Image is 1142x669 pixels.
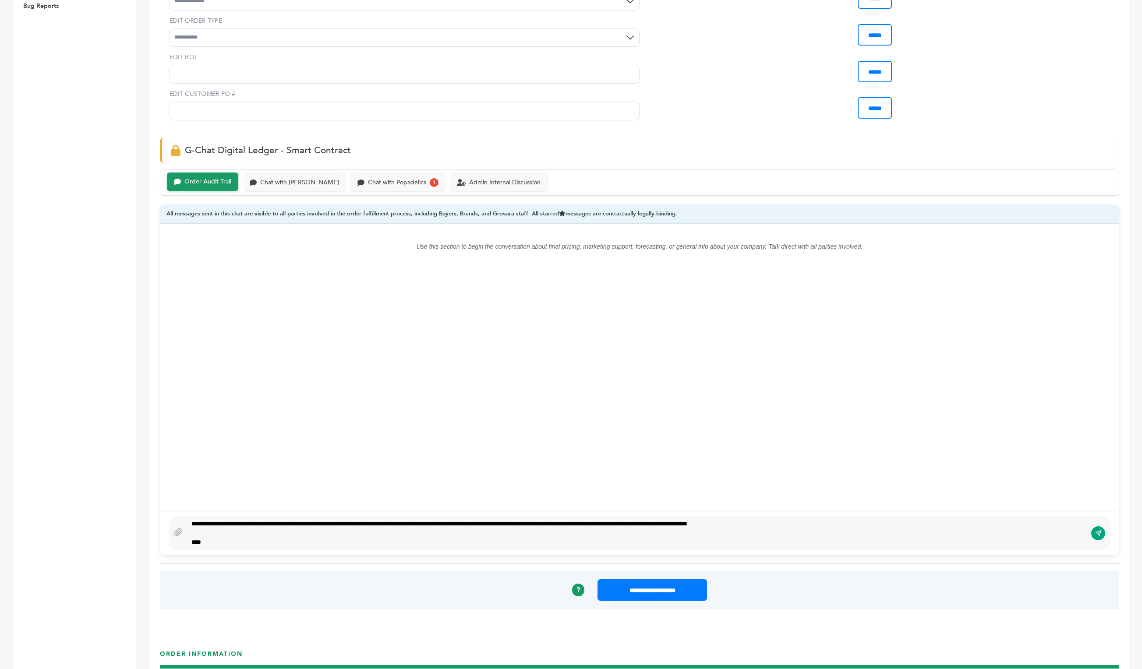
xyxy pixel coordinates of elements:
[160,650,1119,665] h3: ORDER INFORMATION
[260,179,339,187] div: Chat with [PERSON_NAME]
[184,178,231,186] div: Order Audit Trail
[368,179,426,187] div: Chat with Popadelics
[23,2,59,10] a: Bug Reports
[160,204,1119,224] div: All messages sent in this chat are visible to all parties involved in the order fulfillment proce...
[469,179,541,187] div: Admin Internal Discussion
[170,17,640,25] label: EDIT ORDER TYPE
[177,241,1102,252] p: Use this section to begin the conversation about final pricing, marketing support, forecasting, o...
[170,53,640,62] label: EDIT BOL
[185,144,351,157] span: G-Chat Digital Ledger - Smart Contract
[170,90,640,99] label: EDIT CUSTOMER PO #
[572,584,584,596] a: ?
[430,178,438,187] div: 1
